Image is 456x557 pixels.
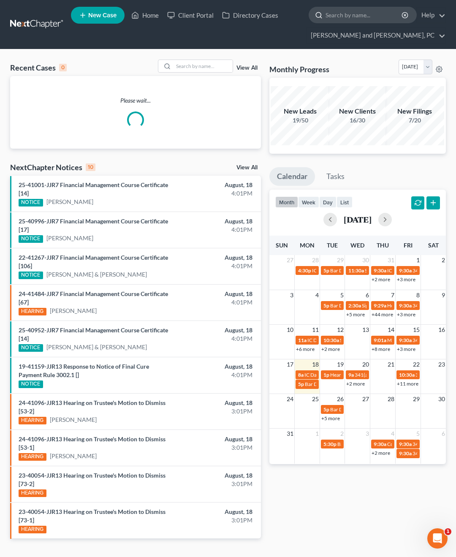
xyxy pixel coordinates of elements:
[361,255,370,265] span: 30
[330,406,398,413] span: Bar Date for [PERSON_NAME]
[19,217,168,233] a: 25-40996-JJR7 Financial Management Course Certificate [17]
[19,526,46,533] div: HEARING
[289,290,294,300] span: 3
[311,359,320,370] span: 18
[180,189,252,198] div: 4:01PM
[365,290,370,300] span: 6
[286,359,294,370] span: 17
[404,242,413,249] span: Fri
[180,435,252,443] div: August, 18
[412,359,421,370] span: 22
[319,167,352,186] a: Tasks
[323,337,339,343] span: 10:30a
[428,242,439,249] span: Sat
[50,452,97,460] a: [PERSON_NAME]
[180,516,252,524] div: 3:01PM
[390,290,395,300] span: 7
[298,196,319,208] button: week
[50,307,97,315] a: [PERSON_NAME]
[269,167,315,186] a: Calendar
[337,196,353,208] button: list
[19,472,166,487] a: 23-40054-JJR13 Hearing on Trustee's Motion to Dismiss [73-2]
[330,302,442,309] span: Bar Date for [PERSON_NAME] & [PERSON_NAME]
[326,7,403,23] input: Search by name...
[372,450,390,456] a: +2 more
[328,106,387,116] div: New Clients
[372,276,390,283] a: +2 more
[276,242,288,249] span: Sun
[385,106,444,116] div: New Filings
[180,471,252,480] div: August, 18
[344,215,372,224] h2: [DATE]
[315,429,320,439] span: 1
[296,346,315,352] a: +6 more
[19,489,46,497] div: HEARING
[180,508,252,516] div: August, 18
[399,302,412,309] span: 9:30a
[397,380,418,387] a: +11 more
[307,28,445,43] a: [PERSON_NAME] and [PERSON_NAME], PC
[19,399,166,415] a: 24-41096-JJR13 Hearing on Trustee's Motion to Dismiss [53-2]
[361,325,370,335] span: 13
[361,359,370,370] span: 20
[412,325,421,335] span: 15
[180,290,252,298] div: August, 18
[10,62,67,73] div: Recent Cases
[365,267,440,274] span: Signing Date for [PERSON_NAME]
[390,429,395,439] span: 4
[330,372,396,378] span: Hearing for [PERSON_NAME]
[387,325,395,335] span: 14
[417,8,445,23] a: Help
[298,267,311,274] span: 4:30p
[19,254,168,269] a: 22-41267-JJR7 Financial Management Course Certificate [106]
[385,116,444,125] div: 7/20
[271,106,330,116] div: New Leads
[236,165,258,171] a: View All
[374,267,386,274] span: 9:30a
[362,302,437,309] span: Signing Date for [PERSON_NAME]
[377,242,389,249] span: Thu
[441,290,446,300] span: 9
[298,372,304,378] span: 8a
[180,253,252,262] div: August, 18
[180,226,252,234] div: 4:01PM
[180,262,252,270] div: 4:01PM
[348,267,364,274] span: 11:30a
[180,217,252,226] div: August, 18
[337,441,405,447] span: Bar Date for [PERSON_NAME]
[323,441,337,447] span: 5:30p
[19,181,168,197] a: 25-41001-JJR7 Financial Management Course Certificate [14]
[180,443,252,452] div: 3:01PM
[236,65,258,71] a: View All
[312,267,377,274] span: IC Date for [PERSON_NAME]
[10,162,95,172] div: NextChapter Notices
[336,325,345,335] span: 12
[180,326,252,334] div: August, 18
[323,267,329,274] span: 5p
[321,415,340,421] a: +5 more
[397,276,415,283] a: +3 more
[88,12,117,19] span: New Case
[180,407,252,416] div: 3:01PM
[19,272,43,279] div: NOTICE
[180,181,252,189] div: August, 18
[399,267,412,274] span: 9:30a
[269,64,329,74] h3: Monthly Progress
[218,8,282,23] a: Directory Cases
[271,116,330,125] div: 19/50
[19,417,46,424] div: HEARING
[50,416,97,424] a: [PERSON_NAME]
[399,337,412,343] span: 9:30a
[437,359,446,370] span: 23
[397,346,415,352] a: +3 more
[163,8,218,23] a: Client Portal
[46,234,93,242] a: [PERSON_NAME]
[19,435,166,451] a: 24-41096-JJR13 Hearing on Trustee's Motion to Dismiss [53-1]
[339,290,345,300] span: 5
[127,8,163,23] a: Home
[19,363,149,378] a: 19-41159-JJR13 Response to Notice of Final Cure Payment Rule 3002.1 []
[304,372,369,378] span: IC Date for [PERSON_NAME]
[311,325,320,335] span: 11
[19,308,46,315] div: HEARING
[340,337,415,343] span: Signing Date for [PERSON_NAME]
